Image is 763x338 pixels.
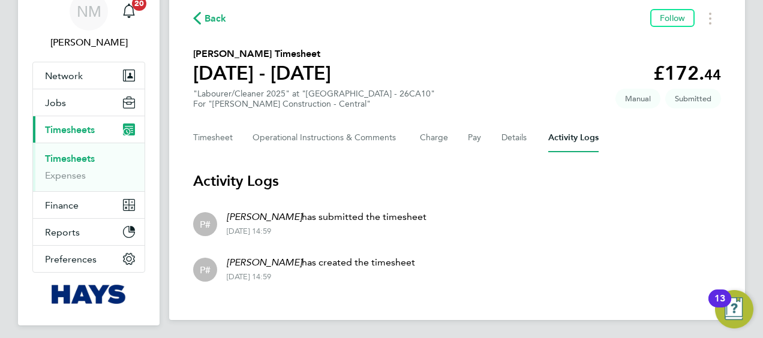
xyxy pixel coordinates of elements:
[615,89,660,108] span: This timesheet was manually created.
[193,89,435,109] div: "Labourer/Cleaner 2025" at "[GEOGRAPHIC_DATA] - 26CA10"
[200,218,211,231] span: P#
[205,11,227,26] span: Back
[548,123,599,152] button: Activity Logs
[193,47,331,61] h2: [PERSON_NAME] Timesheet
[33,62,145,89] button: Network
[468,123,482,152] button: Pay
[227,227,426,236] div: [DATE] 14:59
[715,290,753,328] button: Open Resource Center, 13 new notifications
[77,4,101,19] span: NM
[193,171,721,191] h3: Activity Logs
[52,285,127,304] img: hays-logo-retina.png
[193,99,435,109] div: For "[PERSON_NAME] Construction - Central"
[193,11,227,26] button: Back
[45,70,83,82] span: Network
[33,192,145,218] button: Finance
[665,89,721,108] span: This timesheet is Submitted.
[193,61,331,85] h1: [DATE] - [DATE]
[193,123,233,152] button: Timesheet
[227,210,426,224] p: has submitted the timesheet
[33,143,145,191] div: Timesheets
[32,35,145,50] span: Nicholas Morgan
[45,97,66,108] span: Jobs
[33,246,145,272] button: Preferences
[501,123,529,152] button: Details
[45,170,86,181] a: Expenses
[227,211,302,222] em: [PERSON_NAME]
[33,116,145,143] button: Timesheets
[227,272,415,282] div: [DATE] 14:59
[227,256,302,268] em: [PERSON_NAME]
[32,285,145,304] a: Go to home page
[45,200,79,211] span: Finance
[704,66,721,83] span: 44
[193,258,217,282] div: Person #459532
[45,253,97,265] span: Preferences
[660,13,685,23] span: Follow
[650,9,695,27] button: Follow
[33,219,145,245] button: Reports
[227,255,415,270] p: has created the timesheet
[714,298,725,314] div: 13
[193,212,217,236] div: Person #459532
[253,123,401,152] button: Operational Instructions & Comments
[420,123,449,152] button: Charge
[200,263,211,276] span: P#
[45,153,95,164] a: Timesheets
[33,89,145,116] button: Jobs
[45,124,95,135] span: Timesheets
[699,9,721,28] button: Timesheets Menu
[653,62,721,84] app-decimal: £172.
[45,227,80,238] span: Reports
